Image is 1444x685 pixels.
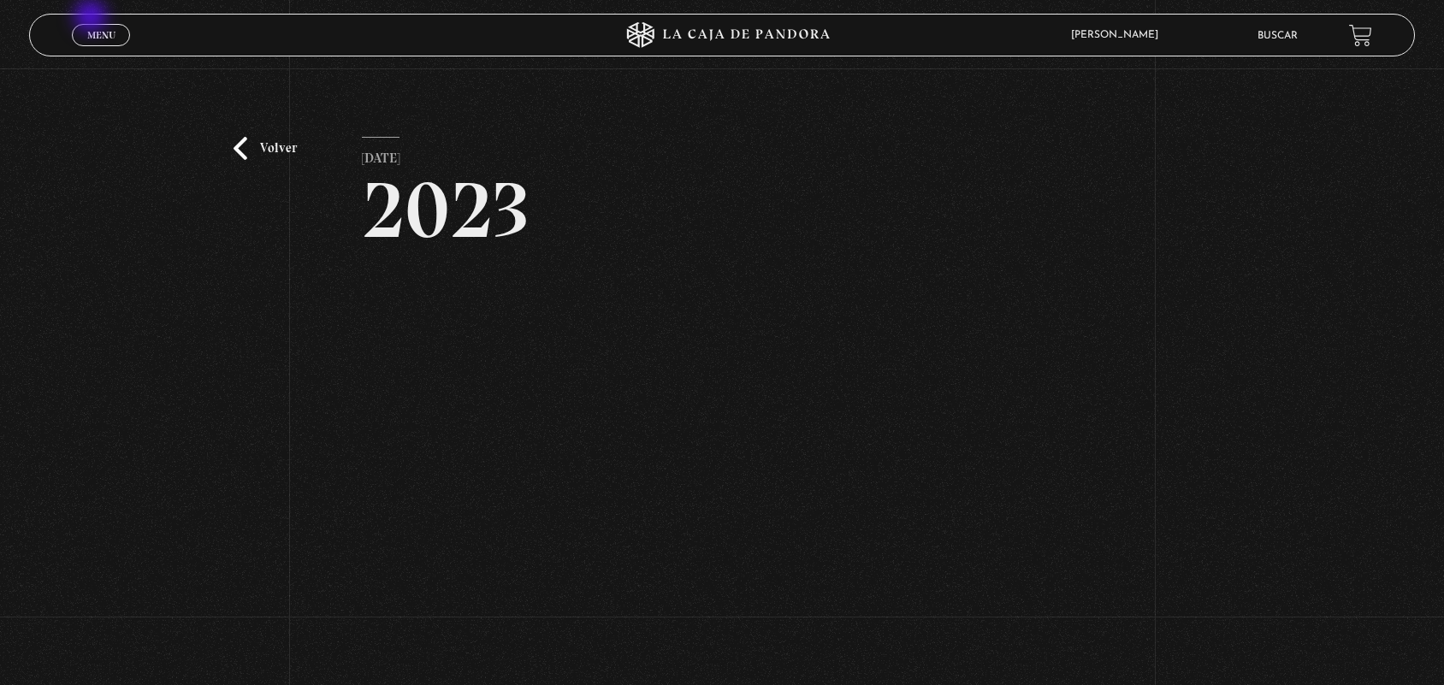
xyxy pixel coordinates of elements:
h2: 2023 [362,171,1083,250]
span: Cerrar [81,44,121,56]
a: Volver [234,137,297,160]
span: [PERSON_NAME] [1062,30,1175,40]
a: Buscar [1258,31,1298,41]
p: [DATE] [362,137,399,171]
span: Menu [87,30,115,40]
a: View your shopping cart [1349,24,1372,47]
